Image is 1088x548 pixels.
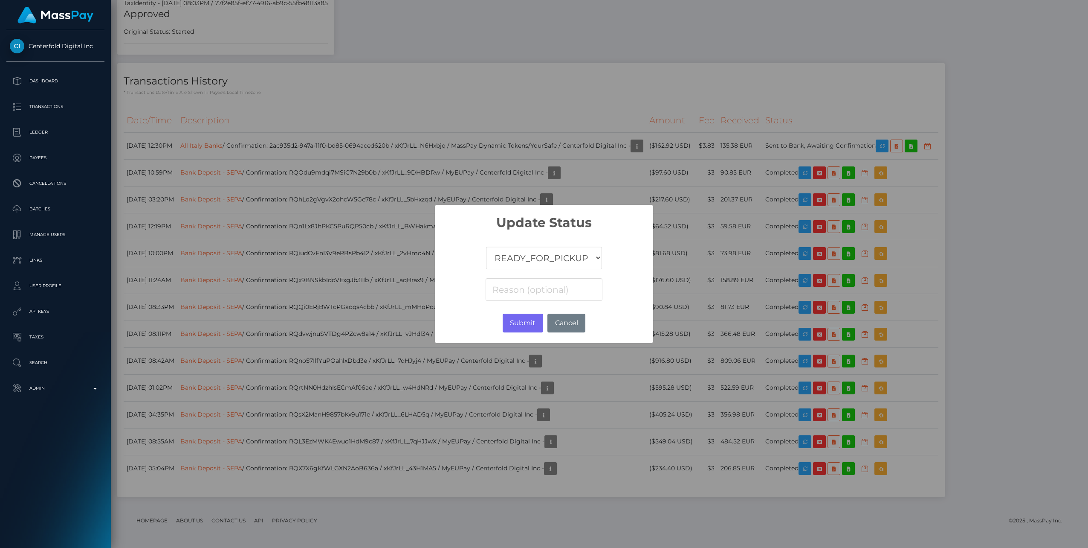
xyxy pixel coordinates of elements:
h2: Update Status [435,205,653,230]
p: Cancellations [10,177,101,190]
img: MassPay Logo [17,7,93,23]
input: Reason (optional) [486,278,602,301]
p: Payees [10,152,101,164]
p: Links [10,254,101,267]
p: Manage Users [10,228,101,241]
p: Taxes [10,331,101,344]
p: API Keys [10,305,101,318]
p: Transactions [10,100,101,113]
span: Centerfold Digital Inc [6,42,104,50]
p: Dashboard [10,75,101,87]
p: Admin [10,382,101,395]
p: Batches [10,203,101,216]
button: Cancel [547,314,585,332]
img: Centerfold Digital Inc [10,39,24,53]
p: Ledger [10,126,101,139]
p: User Profile [10,280,101,292]
p: Search [10,356,101,369]
button: Submit [503,314,543,332]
